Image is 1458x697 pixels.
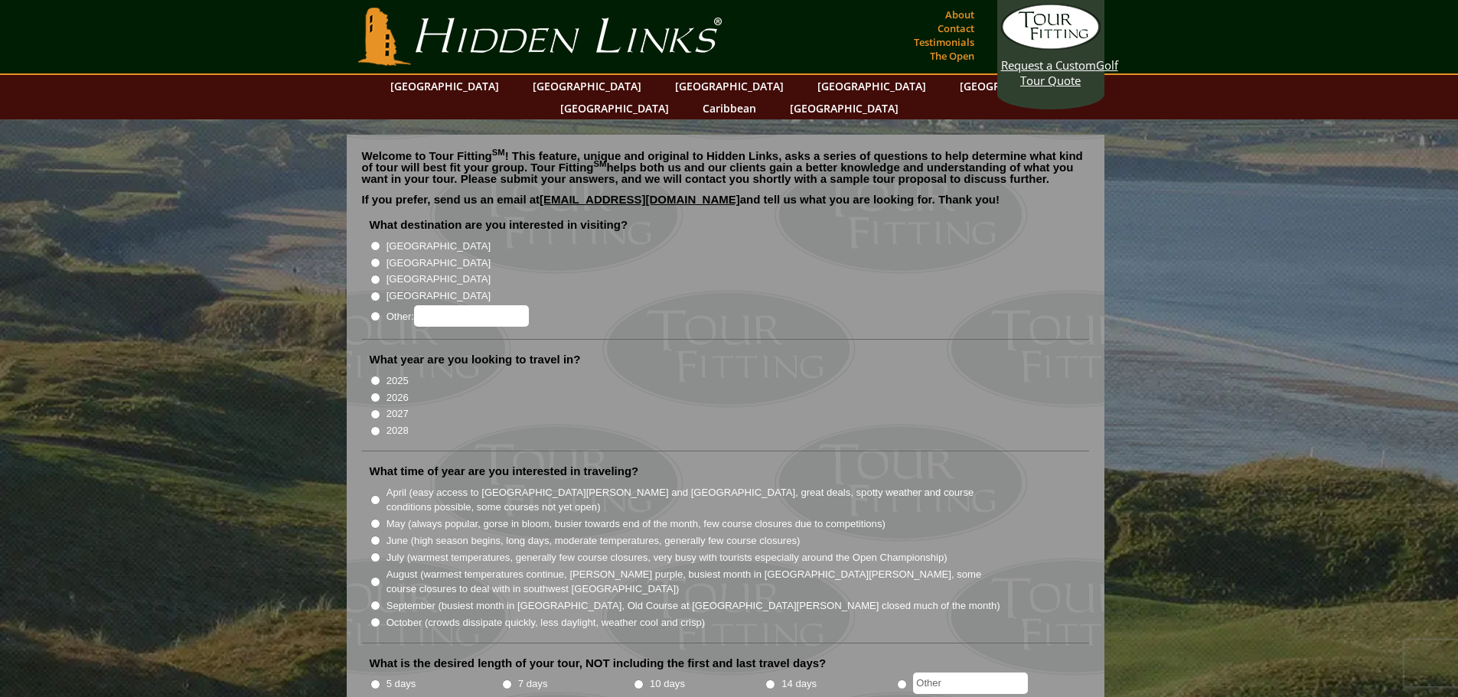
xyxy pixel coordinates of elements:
a: [GEOGRAPHIC_DATA] [782,97,906,119]
p: Welcome to Tour Fitting ! This feature, unique and original to Hidden Links, asks a series of que... [362,150,1089,184]
span: Request a Custom [1001,57,1096,73]
a: [GEOGRAPHIC_DATA] [525,75,649,97]
label: What time of year are you interested in traveling? [370,464,639,479]
sup: SM [594,159,607,168]
label: 2027 [387,406,409,422]
a: Caribbean [695,97,764,119]
label: [GEOGRAPHIC_DATA] [387,256,491,271]
p: If you prefer, send us an email at and tell us what you are looking for. Thank you! [362,194,1089,217]
a: [GEOGRAPHIC_DATA] [952,75,1076,97]
a: [EMAIL_ADDRESS][DOMAIN_NAME] [540,193,740,206]
label: May (always popular, gorse in bloom, busier towards end of the month, few course closures due to ... [387,516,886,532]
a: The Open [926,45,978,67]
label: What year are you looking to travel in? [370,352,581,367]
label: What destination are you interested in visiting? [370,217,628,233]
label: 2028 [387,423,409,438]
label: 10 days [650,676,685,692]
a: [GEOGRAPHIC_DATA] [383,75,507,97]
label: Other: [387,305,529,327]
a: [GEOGRAPHIC_DATA] [667,75,791,97]
label: [GEOGRAPHIC_DATA] [387,272,491,287]
a: About [941,4,978,25]
label: What is the desired length of your tour, NOT including the first and last travel days? [370,656,827,671]
sup: SM [492,148,505,157]
label: October (crowds dissipate quickly, less daylight, weather cool and crisp) [387,615,706,630]
label: April (easy access to [GEOGRAPHIC_DATA][PERSON_NAME] and [GEOGRAPHIC_DATA], great deals, spotty w... [387,485,1002,515]
a: Testimonials [910,31,978,53]
label: August (warmest temperatures continue, [PERSON_NAME] purple, busiest month in [GEOGRAPHIC_DATA][P... [387,567,1002,597]
label: 2026 [387,390,409,405]
label: July (warmest temperatures, generally few course closures, very busy with tourists especially aro... [387,550,948,565]
label: September (busiest month in [GEOGRAPHIC_DATA], Old Course at [GEOGRAPHIC_DATA][PERSON_NAME] close... [387,598,1000,614]
label: 2025 [387,373,409,389]
input: Other [913,673,1028,694]
label: June (high season begins, long days, moderate temperatures, generally few course closures) [387,533,801,549]
a: Contact [934,18,978,39]
label: 5 days [387,676,416,692]
label: [GEOGRAPHIC_DATA] [387,239,491,254]
a: [GEOGRAPHIC_DATA] [553,97,677,119]
label: 7 days [518,676,548,692]
label: 14 days [781,676,817,692]
input: Other: [414,305,529,327]
a: [GEOGRAPHIC_DATA] [810,75,934,97]
label: [GEOGRAPHIC_DATA] [387,288,491,304]
a: Request a CustomGolf Tour Quote [1001,4,1101,88]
